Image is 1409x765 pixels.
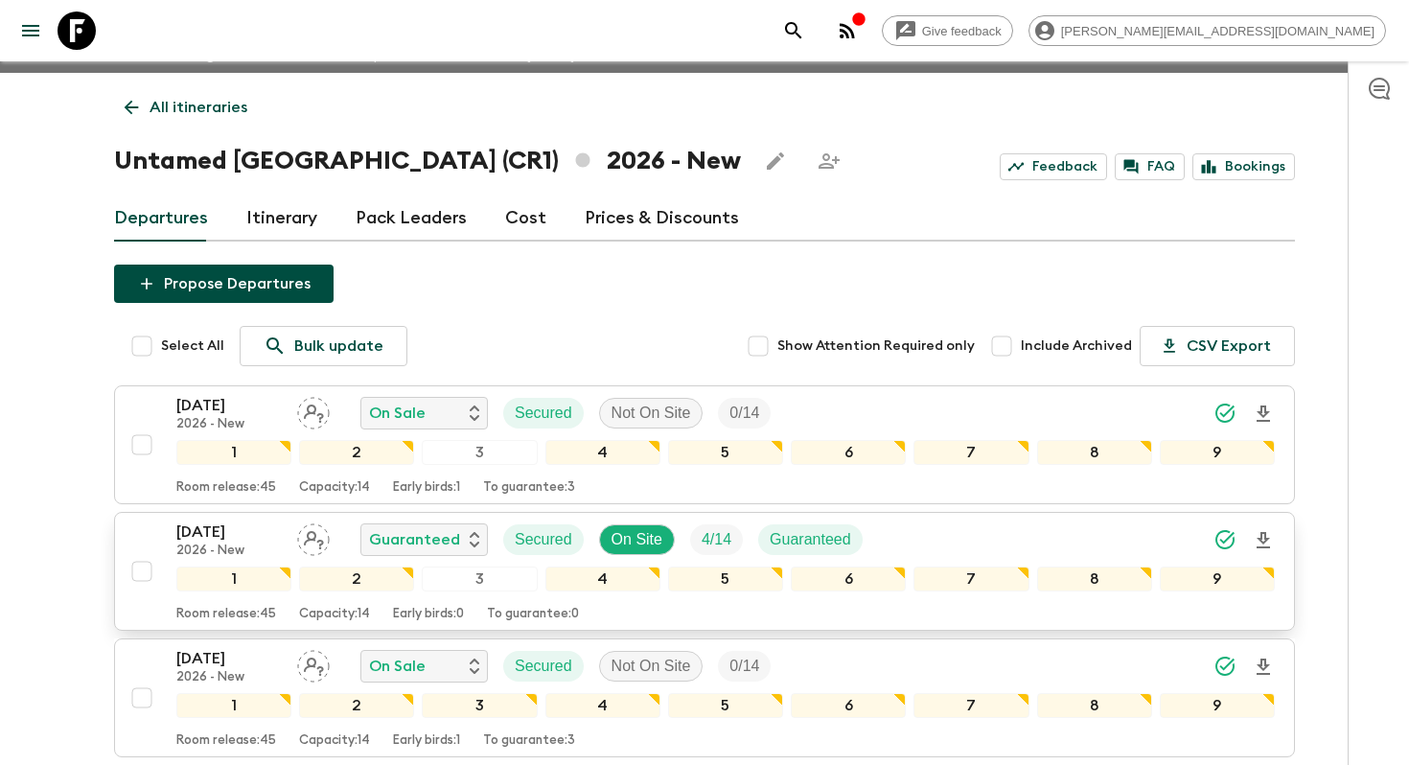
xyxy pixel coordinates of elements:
[299,480,370,496] p: Capacity: 14
[503,524,584,555] div: Secured
[545,440,660,465] div: 4
[503,398,584,429] div: Secured
[114,385,1295,504] button: [DATE]2026 - NewAssign pack leaderOn SaleSecuredNot On SiteTrip Fill123456789Room release:45Capac...
[599,524,675,555] div: On Site
[913,693,1028,718] div: 7
[114,196,208,242] a: Departures
[545,567,660,591] div: 4
[294,335,383,358] p: Bulk update
[487,607,579,622] p: To guarantee: 0
[729,655,759,678] p: 0 / 14
[1213,655,1236,678] svg: Synced Successfully
[777,336,975,356] span: Show Attention Required only
[161,336,224,356] span: Select All
[114,512,1295,631] button: [DATE]2026 - NewAssign pack leaderGuaranteedSecuredOn SiteTrip FillGuaranteed123456789Room releas...
[176,440,291,465] div: 1
[114,638,1295,757] button: [DATE]2026 - NewAssign pack leaderOn SaleSecuredNot On SiteTrip Fill123456789Room release:45Capac...
[114,88,258,127] a: All itineraries
[422,693,537,718] div: 3
[1160,567,1275,591] div: 9
[176,417,282,432] p: 2026 - New
[810,142,848,180] span: Share this itinerary
[1160,693,1275,718] div: 9
[515,655,572,678] p: Secured
[505,196,546,242] a: Cost
[176,544,282,559] p: 2026 - New
[297,529,330,545] span: Assign pack leader
[515,528,572,551] p: Secured
[297,403,330,418] span: Assign pack leader
[12,12,50,50] button: menu
[176,647,282,670] p: [DATE]
[393,480,460,496] p: Early birds: 1
[791,567,906,591] div: 6
[299,567,414,591] div: 2
[393,607,464,622] p: Early birds: 0
[729,402,759,425] p: 0 / 14
[422,440,537,465] div: 3
[770,528,851,551] p: Guaranteed
[1051,24,1385,38] span: [PERSON_NAME][EMAIL_ADDRESS][DOMAIN_NAME]
[356,196,467,242] a: Pack Leaders
[791,440,906,465] div: 6
[718,398,771,429] div: Trip Fill
[299,440,414,465] div: 2
[1037,440,1152,465] div: 8
[369,528,460,551] p: Guaranteed
[774,12,813,50] button: search adventures
[668,567,783,591] div: 5
[791,693,906,718] div: 6
[1115,153,1185,180] a: FAQ
[483,733,575,749] p: To guarantee: 3
[150,96,247,119] p: All itineraries
[668,440,783,465] div: 5
[612,402,691,425] p: Not On Site
[176,670,282,685] p: 2026 - New
[176,567,291,591] div: 1
[1160,440,1275,465] div: 9
[718,651,771,682] div: Trip Fill
[369,655,426,678] p: On Sale
[1028,15,1386,46] div: [PERSON_NAME][EMAIL_ADDRESS][DOMAIN_NAME]
[1037,693,1152,718] div: 8
[240,326,407,366] a: Bulk update
[299,607,370,622] p: Capacity: 14
[912,24,1012,38] span: Give feedback
[1140,326,1295,366] button: CSV Export
[503,651,584,682] div: Secured
[114,142,741,180] h1: Untamed [GEOGRAPHIC_DATA] (CR1) 2026 - New
[393,733,460,749] p: Early birds: 1
[1252,403,1275,426] svg: Download Onboarding
[668,693,783,718] div: 5
[690,524,743,555] div: Trip Fill
[1037,567,1152,591] div: 8
[176,693,291,718] div: 1
[913,440,1028,465] div: 7
[1000,153,1107,180] a: Feedback
[515,402,572,425] p: Secured
[599,398,704,429] div: Not On Site
[246,196,317,242] a: Itinerary
[882,15,1013,46] a: Give feedback
[299,693,414,718] div: 2
[1213,528,1236,551] svg: Synced Successfully
[756,142,795,180] button: Edit this itinerary
[297,656,330,671] span: Assign pack leader
[176,480,276,496] p: Room release: 45
[176,394,282,417] p: [DATE]
[585,196,739,242] a: Prices & Discounts
[176,733,276,749] p: Room release: 45
[1192,153,1295,180] a: Bookings
[1021,336,1132,356] span: Include Archived
[612,528,662,551] p: On Site
[612,655,691,678] p: Not On Site
[1252,656,1275,679] svg: Download Onboarding
[913,567,1028,591] div: 7
[422,567,537,591] div: 3
[1252,529,1275,552] svg: Download Onboarding
[599,651,704,682] div: Not On Site
[483,480,575,496] p: To guarantee: 3
[369,402,426,425] p: On Sale
[176,607,276,622] p: Room release: 45
[114,265,334,303] button: Propose Departures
